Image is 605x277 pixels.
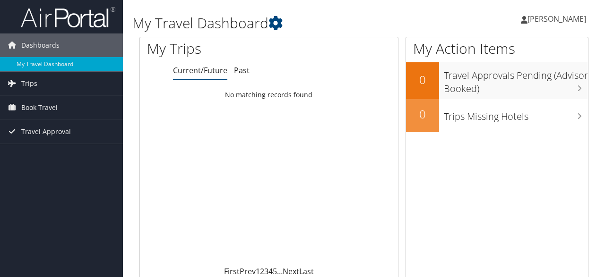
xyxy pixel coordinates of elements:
[299,266,314,277] a: Last
[260,266,264,277] a: 2
[406,106,439,122] h2: 0
[140,86,398,103] td: No matching records found
[406,72,439,88] h2: 0
[277,266,283,277] span: …
[406,99,588,132] a: 0Trips Missing Hotels
[444,105,588,123] h3: Trips Missing Hotels
[147,39,283,59] h1: My Trips
[406,62,588,99] a: 0Travel Approvals Pending (Advisor Booked)
[21,34,60,57] span: Dashboards
[444,64,588,95] h3: Travel Approvals Pending (Advisor Booked)
[21,120,71,143] span: Travel Approval
[224,266,240,277] a: First
[234,65,250,76] a: Past
[273,266,277,277] a: 5
[406,39,588,59] h1: My Action Items
[240,266,256,277] a: Prev
[283,266,299,277] a: Next
[527,14,586,24] span: [PERSON_NAME]
[256,266,260,277] a: 1
[173,65,227,76] a: Current/Future
[268,266,273,277] a: 4
[264,266,268,277] a: 3
[21,72,37,95] span: Trips
[521,5,596,33] a: [PERSON_NAME]
[132,13,441,33] h1: My Travel Dashboard
[21,96,58,119] span: Book Travel
[21,6,115,28] img: airportal-logo.png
